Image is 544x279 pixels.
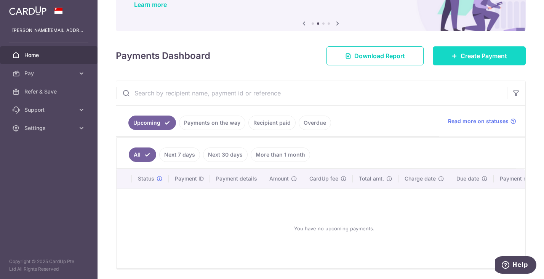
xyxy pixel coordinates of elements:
span: Download Report [354,51,405,60]
span: Due date [456,175,479,182]
input: Search by recipient name, payment id or reference [116,81,507,105]
a: Overdue [299,116,331,130]
span: Settings [24,124,75,132]
a: Upcoming [128,116,176,130]
span: Create Payment [461,51,507,60]
a: Create Payment [433,46,526,65]
a: Payments on the way [179,116,245,130]
span: Home [24,51,75,59]
a: All [129,147,156,162]
a: Download Report [326,46,424,65]
a: Learn more [134,1,167,8]
th: Payment ID [169,169,210,189]
a: Recipient paid [248,116,296,130]
p: [PERSON_NAME][EMAIL_ADDRESS][DOMAIN_NAME] [12,27,85,34]
span: Total amt. [359,175,384,182]
h4: Payments Dashboard [116,49,210,63]
span: Pay [24,70,75,77]
div: You have no upcoming payments. [126,195,542,262]
a: Read more on statuses [448,117,516,125]
span: Support [24,106,75,114]
span: Amount [269,175,289,182]
img: CardUp [9,6,46,15]
span: Refer & Save [24,88,75,95]
span: Read more on statuses [448,117,509,125]
iframe: Opens a widget where you can find more information [495,256,536,275]
span: CardUp fee [309,175,338,182]
a: More than 1 month [251,147,310,162]
a: Next 7 days [159,147,200,162]
a: Next 30 days [203,147,248,162]
span: Status [138,175,154,182]
span: Charge date [405,175,436,182]
th: Payment details [210,169,263,189]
